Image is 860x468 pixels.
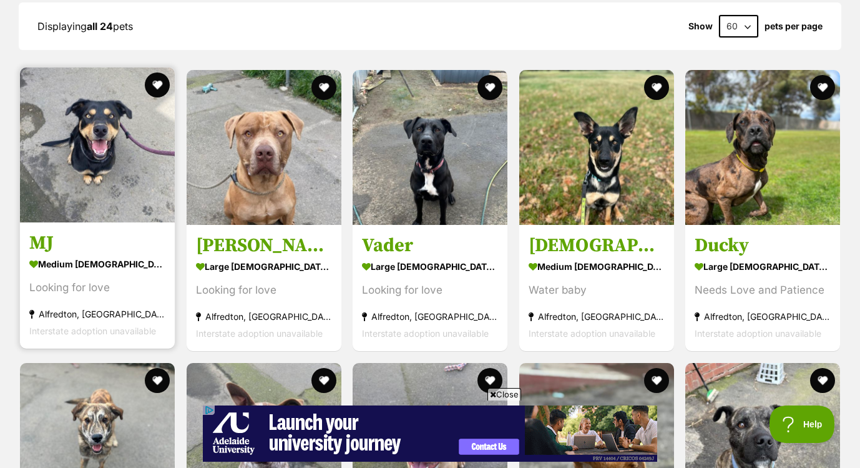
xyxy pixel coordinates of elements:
span: Interstate adoption unavailable [196,328,323,339]
img: Quana [187,70,341,225]
div: Alfredton, [GEOGRAPHIC_DATA] [362,308,498,325]
div: large [DEMOGRAPHIC_DATA] Dog [196,257,332,276]
button: favourite [145,368,170,393]
button: favourite [810,368,835,393]
div: Alfredton, [GEOGRAPHIC_DATA] [196,308,332,325]
span: Show [688,21,713,31]
h3: [DEMOGRAPHIC_DATA] [529,234,665,257]
button: favourite [643,75,668,100]
div: large [DEMOGRAPHIC_DATA] Dog [695,257,831,276]
img: Zeus [519,70,674,225]
h3: Ducky [695,234,831,257]
div: medium [DEMOGRAPHIC_DATA] Dog [529,257,665,276]
div: Water baby [529,282,665,299]
div: Needs Love and Patience [695,282,831,299]
div: large [DEMOGRAPHIC_DATA] Dog [362,257,498,276]
div: Looking for love [362,282,498,299]
button: favourite [145,72,170,97]
button: favourite [477,368,502,393]
div: medium [DEMOGRAPHIC_DATA] Dog [29,255,165,273]
img: Ducky [685,70,840,225]
span: Close [487,388,521,401]
button: favourite [477,75,502,100]
iframe: Advertisement [203,406,657,462]
a: [PERSON_NAME] large [DEMOGRAPHIC_DATA] Dog Looking for love Alfredton, [GEOGRAPHIC_DATA] Intersta... [187,224,341,351]
a: Ducky large [DEMOGRAPHIC_DATA] Dog Needs Love and Patience Alfredton, [GEOGRAPHIC_DATA] Interstat... [685,224,840,351]
a: MJ medium [DEMOGRAPHIC_DATA] Dog Looking for love Alfredton, [GEOGRAPHIC_DATA] Interstate adoptio... [20,222,175,349]
button: favourite [643,368,668,393]
button: favourite [810,75,835,100]
button: favourite [311,368,336,393]
h3: [PERSON_NAME] [196,234,332,257]
span: Interstate adoption unavailable [362,328,489,339]
div: Alfredton, [GEOGRAPHIC_DATA] [529,308,665,325]
span: Displaying pets [37,20,133,32]
div: Alfredton, [GEOGRAPHIC_DATA] [29,306,165,322]
span: Interstate adoption unavailable [529,328,655,339]
label: pets per page [765,21,823,31]
h3: Vader [362,234,498,257]
strong: all 24 [87,20,113,32]
div: Alfredton, [GEOGRAPHIC_DATA] [695,308,831,325]
a: Vader large [DEMOGRAPHIC_DATA] Dog Looking for love Alfredton, [GEOGRAPHIC_DATA] Interstate adopt... [353,224,507,351]
img: Vader [353,70,507,225]
iframe: Help Scout Beacon - Open [770,406,835,443]
h3: MJ [29,231,165,255]
img: MJ [20,67,175,222]
span: Interstate adoption unavailable [29,326,156,336]
div: Looking for love [196,282,332,299]
a: [DEMOGRAPHIC_DATA] medium [DEMOGRAPHIC_DATA] Dog Water baby Alfredton, [GEOGRAPHIC_DATA] Intersta... [519,224,674,351]
span: Interstate adoption unavailable [695,328,821,339]
button: favourite [311,75,336,100]
div: Looking for love [29,279,165,296]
